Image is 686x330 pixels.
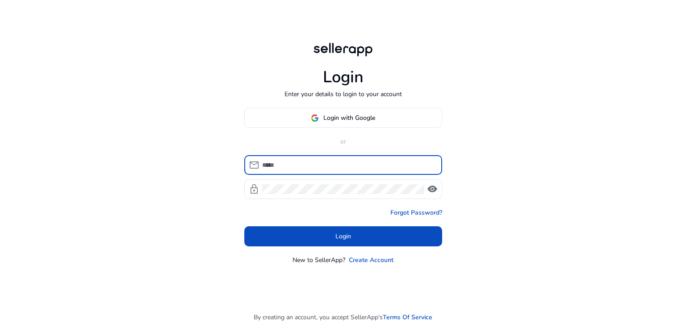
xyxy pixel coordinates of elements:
[349,255,393,265] a: Create Account
[323,68,364,87] h1: Login
[390,208,442,217] a: Forgot Password?
[284,89,402,99] p: Enter your details to login to your account
[249,184,259,195] span: lock
[383,313,432,322] a: Terms Of Service
[249,160,259,170] span: mail
[427,184,438,195] span: visibility
[244,137,442,146] p: or
[335,232,351,241] span: Login
[311,114,319,122] img: google-logo.svg
[293,255,345,265] p: New to SellerApp?
[244,226,442,246] button: Login
[244,108,442,128] button: Login with Google
[323,113,375,123] span: Login with Google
